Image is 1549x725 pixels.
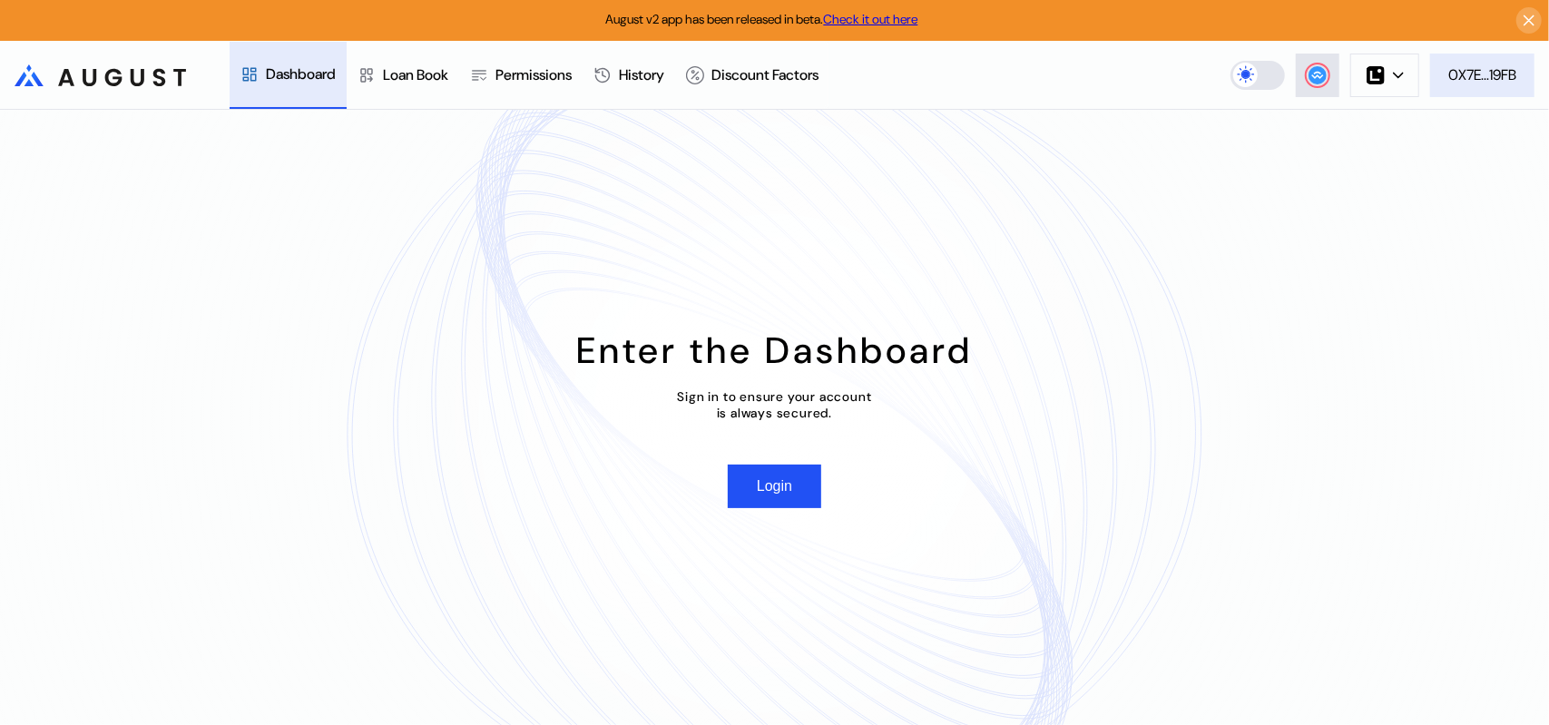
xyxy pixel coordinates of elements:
[230,42,347,109] a: Dashboard
[583,42,675,109] a: History
[459,42,583,109] a: Permissions
[383,65,448,84] div: Loan Book
[1448,65,1516,84] div: 0X7E...19FB
[1430,54,1534,97] button: 0X7E...19FB
[675,42,829,109] a: Discount Factors
[728,465,821,508] button: Login
[711,65,819,84] div: Discount Factors
[1350,54,1419,97] button: chain logo
[678,388,872,421] div: Sign in to ensure your account is always secured.
[266,64,336,83] div: Dashboard
[606,11,918,27] span: August v2 app has been released in beta.
[495,65,572,84] div: Permissions
[619,65,664,84] div: History
[824,11,918,27] a: Check it out here
[576,327,973,374] div: Enter the Dashboard
[347,42,459,109] a: Loan Book
[1366,65,1386,85] img: chain logo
